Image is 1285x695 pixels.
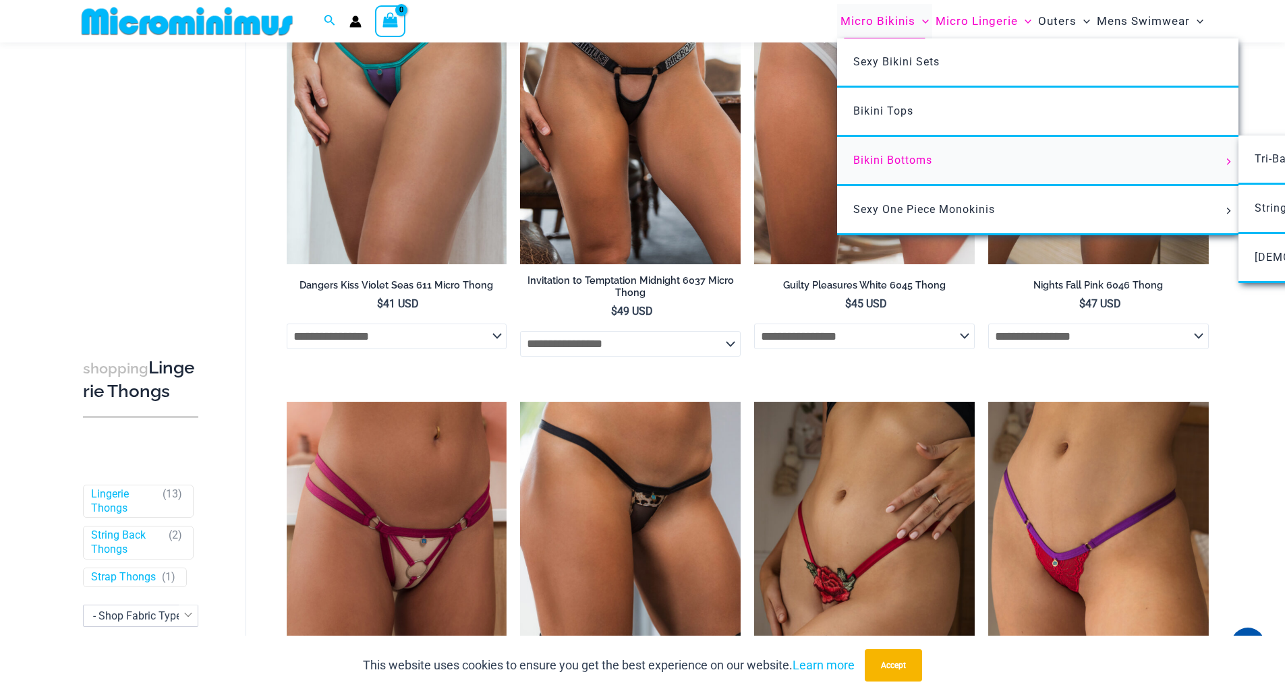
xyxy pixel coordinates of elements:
[754,279,975,297] a: Guilty Pleasures White 6045 Thong
[163,487,182,516] span: ( )
[1079,297,1121,310] bdi: 47 USD
[349,16,362,28] a: Account icon link
[988,279,1209,292] h2: Nights Fall Pink 6046 Thong
[165,570,171,583] span: 1
[840,4,915,38] span: Micro Bikinis
[91,529,163,557] a: String Back Thongs
[1035,4,1093,38] a: OutersMenu ToggleMenu Toggle
[83,45,204,315] iframe: TrustedSite Certified
[936,4,1018,38] span: Micro Lingerie
[1077,4,1090,38] span: Menu Toggle
[377,297,383,310] span: $
[287,279,507,292] h2: Dangers Kiss Violet Seas 611 Micro Thong
[84,605,198,626] span: - Shop Fabric Type
[1038,4,1077,38] span: Outers
[1018,4,1031,38] span: Menu Toggle
[520,274,741,299] h2: Invitation to Temptation Midnight 6037 Micro Thong
[754,279,975,292] h2: Guilty Pleasures White 6045 Thong
[853,154,932,167] span: Bikini Bottoms
[988,279,1209,297] a: Nights Fall Pink 6046 Thong
[793,658,855,672] a: Learn more
[83,360,148,377] span: shopping
[853,104,913,117] span: Bikini Tops
[93,609,181,622] span: - Shop Fabric Type
[837,88,1238,137] a: Bikini Tops
[837,186,1238,235] a: Sexy One Piece MonokinisMenu ToggleMenu Toggle
[375,5,406,36] a: View Shopping Cart, empty
[835,2,1209,40] nav: Site Navigation
[865,649,922,682] button: Accept
[853,55,940,68] span: Sexy Bikini Sets
[915,4,929,38] span: Menu Toggle
[520,274,741,305] a: Invitation to Temptation Midnight 6037 Micro Thong
[611,305,653,318] bdi: 49 USD
[845,297,851,310] span: $
[91,570,156,584] a: Strap Thongs
[76,6,298,36] img: MM SHOP LOGO FLAT
[1093,4,1207,38] a: Mens SwimwearMenu ToggleMenu Toggle
[1190,4,1203,38] span: Menu Toggle
[845,297,887,310] bdi: 45 USD
[363,655,855,675] p: This website uses cookies to ensure you get the best experience on our website.
[162,570,175,584] span: ( )
[377,297,419,310] bdi: 41 USD
[1221,208,1236,214] span: Menu Toggle
[83,605,198,627] span: - Shop Fabric Type
[1221,158,1236,165] span: Menu Toggle
[1079,297,1085,310] span: $
[932,4,1035,38] a: Micro LingerieMenu ToggleMenu Toggle
[166,487,178,500] span: 13
[91,487,156,516] a: Lingerie Thongs
[853,203,995,216] span: Sexy One Piece Monokinis
[324,13,336,30] a: Search icon link
[1097,4,1190,38] span: Mens Swimwear
[837,137,1238,186] a: Bikini BottomsMenu ToggleMenu Toggle
[83,357,198,403] h3: Lingerie Thongs
[287,279,507,297] a: Dangers Kiss Violet Seas 611 Micro Thong
[169,529,182,557] span: ( )
[837,38,1238,88] a: Sexy Bikini Sets
[611,305,617,318] span: $
[172,529,178,542] span: 2
[837,4,932,38] a: Micro BikinisMenu ToggleMenu Toggle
